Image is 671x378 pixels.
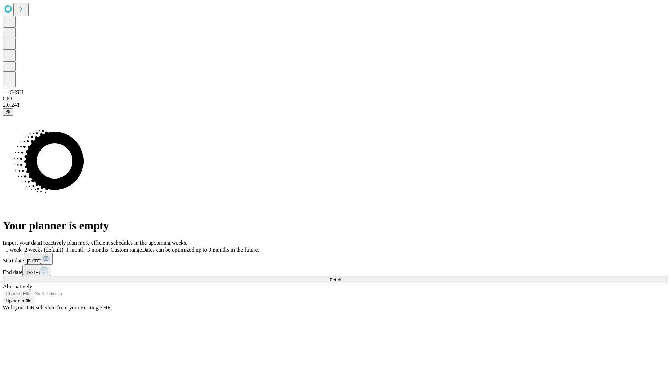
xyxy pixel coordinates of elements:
span: Fetch [330,277,341,282]
span: 1 week [6,247,22,253]
span: Proactively plan more efficient schedules in the upcoming weeks. [41,240,187,246]
span: Alternatively [3,283,32,289]
span: 3 months [87,247,108,253]
div: End date [3,265,668,276]
div: Start date [3,253,668,265]
span: Dates can be optimized up to 3 months in the future. [142,247,259,253]
div: GEI [3,96,668,102]
button: Upload a file [3,297,34,304]
span: [DATE] [27,258,42,264]
span: Custom range [111,247,142,253]
span: 1 month [66,247,85,253]
span: [DATE] [25,270,40,275]
span: 2 weeks (default) [24,247,63,253]
h1: Your planner is empty [3,219,668,232]
span: Import your data [3,240,41,246]
button: [DATE] [22,265,51,276]
button: Fetch [3,276,668,283]
button: [DATE] [24,253,53,265]
span: With your OR schedule from your existing EHR [3,304,111,310]
button: @ [3,108,13,115]
span: GJSH [10,89,23,95]
div: 2.0.241 [3,102,668,108]
span: @ [6,109,10,114]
